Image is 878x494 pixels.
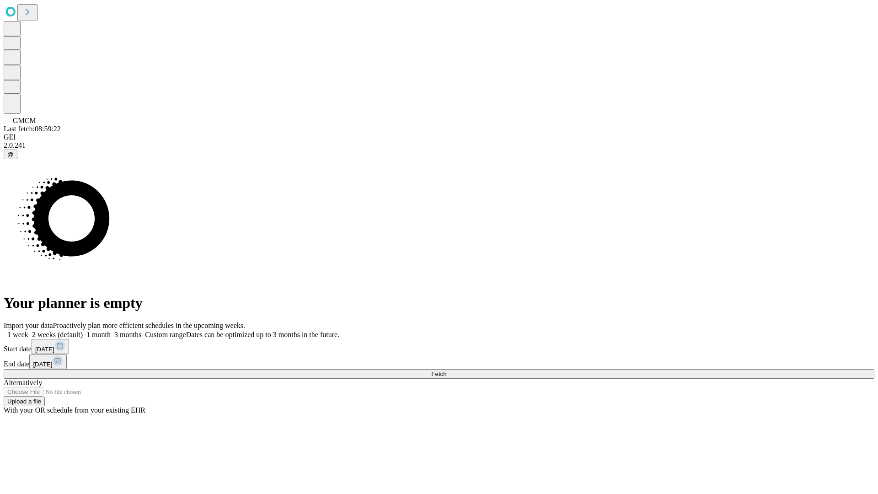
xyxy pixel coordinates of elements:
[145,331,186,338] span: Custom range
[4,125,61,133] span: Last fetch: 08:59:22
[4,339,874,354] div: Start date
[7,151,14,158] span: @
[4,406,145,414] span: With your OR schedule from your existing EHR
[4,379,42,387] span: Alternatively
[431,370,446,377] span: Fetch
[32,339,69,354] button: [DATE]
[4,369,874,379] button: Fetch
[86,331,111,338] span: 1 month
[186,331,339,338] span: Dates can be optimized up to 3 months in the future.
[29,354,67,369] button: [DATE]
[4,322,53,329] span: Import your data
[4,150,17,159] button: @
[53,322,245,329] span: Proactively plan more efficient schedules in the upcoming weeks.
[114,331,141,338] span: 3 months
[35,346,54,353] span: [DATE]
[4,295,874,311] h1: Your planner is empty
[4,141,874,150] div: 2.0.241
[13,117,36,124] span: GMCM
[4,133,874,141] div: GEI
[33,361,52,368] span: [DATE]
[32,331,83,338] span: 2 weeks (default)
[7,331,28,338] span: 1 week
[4,397,45,406] button: Upload a file
[4,354,874,369] div: End date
